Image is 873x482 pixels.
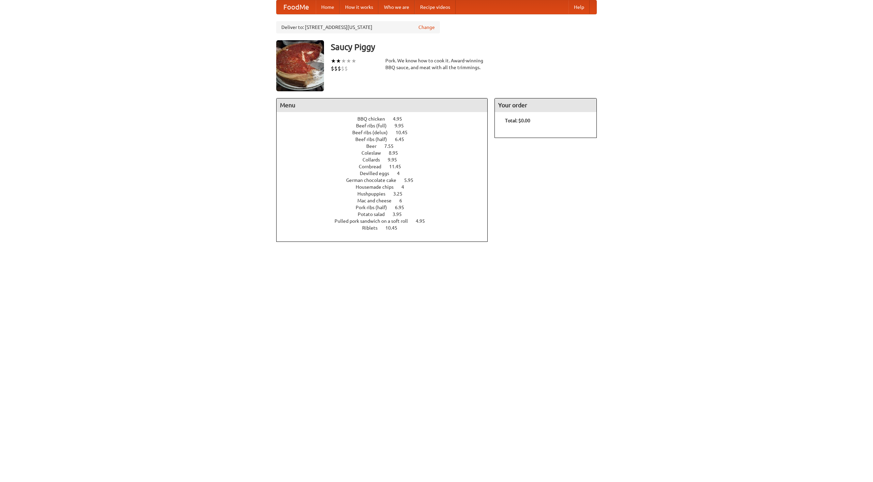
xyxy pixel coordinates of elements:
a: Mac and cheese 6 [357,198,415,203]
span: Beef ribs (full) [356,123,394,128]
a: Hushpuppies 3.25 [357,191,415,197]
a: Pulled pork sandwich on a soft roll 4.95 [335,218,438,224]
li: $ [344,65,348,72]
span: Hushpuppies [357,191,392,197]
h4: Menu [277,98,487,112]
span: 5.95 [404,177,420,183]
span: Beef ribs (delux) [352,130,395,135]
a: Beef ribs (half) 6.45 [355,137,417,142]
span: 7.55 [384,143,400,149]
div: Deliver to: [STREET_ADDRESS][US_STATE] [276,21,440,33]
li: $ [338,65,341,72]
span: 4 [397,171,406,176]
span: 3.95 [393,212,409,217]
span: Cornbread [359,164,388,169]
div: Pork. We know how to cook it. Award-winning BBQ sauce, and meat with all the trimmings. [385,57,488,71]
span: Pork ribs (half) [356,205,394,210]
a: Help [568,0,590,14]
a: Collards 9.95 [362,157,410,162]
span: Collards [362,157,387,162]
h3: Saucy Piggy [331,40,597,54]
span: Beef ribs (half) [355,137,394,142]
a: Change [418,24,435,31]
li: $ [334,65,338,72]
span: 10.45 [396,130,414,135]
li: ★ [331,57,336,65]
a: Devilled eggs 4 [360,171,412,176]
span: Riblets [362,225,384,231]
span: Mac and cheese [357,198,398,203]
a: Riblets 10.45 [362,225,410,231]
span: 8.95 [389,150,405,156]
span: 9.95 [388,157,404,162]
b: Total: $0.00 [505,118,530,123]
a: German chocolate cake 5.95 [346,177,426,183]
span: 4 [401,184,411,190]
a: FoodMe [277,0,316,14]
a: How it works [340,0,379,14]
a: Beer 7.55 [366,143,406,149]
li: ★ [346,57,351,65]
li: ★ [351,57,356,65]
a: Potato salad 3.95 [358,212,414,217]
span: BBQ chicken [357,116,392,122]
span: 4.95 [416,218,432,224]
span: Potato salad [358,212,391,217]
a: Home [316,0,340,14]
img: angular.jpg [276,40,324,91]
h4: Your order [495,98,596,112]
a: Cornbread 11.45 [359,164,414,169]
span: 9.95 [395,123,411,128]
span: 6.45 [395,137,411,142]
li: ★ [336,57,341,65]
span: Housemade chips [356,184,400,190]
span: 3.25 [393,191,409,197]
span: Devilled eggs [360,171,396,176]
span: 6.95 [395,205,411,210]
span: 6 [399,198,409,203]
span: Coleslaw [361,150,388,156]
span: 4.95 [393,116,409,122]
a: Coleslaw 8.95 [361,150,411,156]
span: Pulled pork sandwich on a soft roll [335,218,415,224]
li: ★ [341,57,346,65]
span: German chocolate cake [346,177,403,183]
a: Who we are [379,0,415,14]
a: Beef ribs (delux) 10.45 [352,130,420,135]
a: Pork ribs (half) 6.95 [356,205,417,210]
li: $ [331,65,334,72]
a: Recipe videos [415,0,456,14]
a: Housemade chips 4 [356,184,417,190]
a: BBQ chicken 4.95 [357,116,415,122]
span: Beer [366,143,383,149]
li: $ [341,65,344,72]
a: Beef ribs (full) 9.95 [356,123,416,128]
span: 11.45 [389,164,408,169]
span: 10.45 [385,225,404,231]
